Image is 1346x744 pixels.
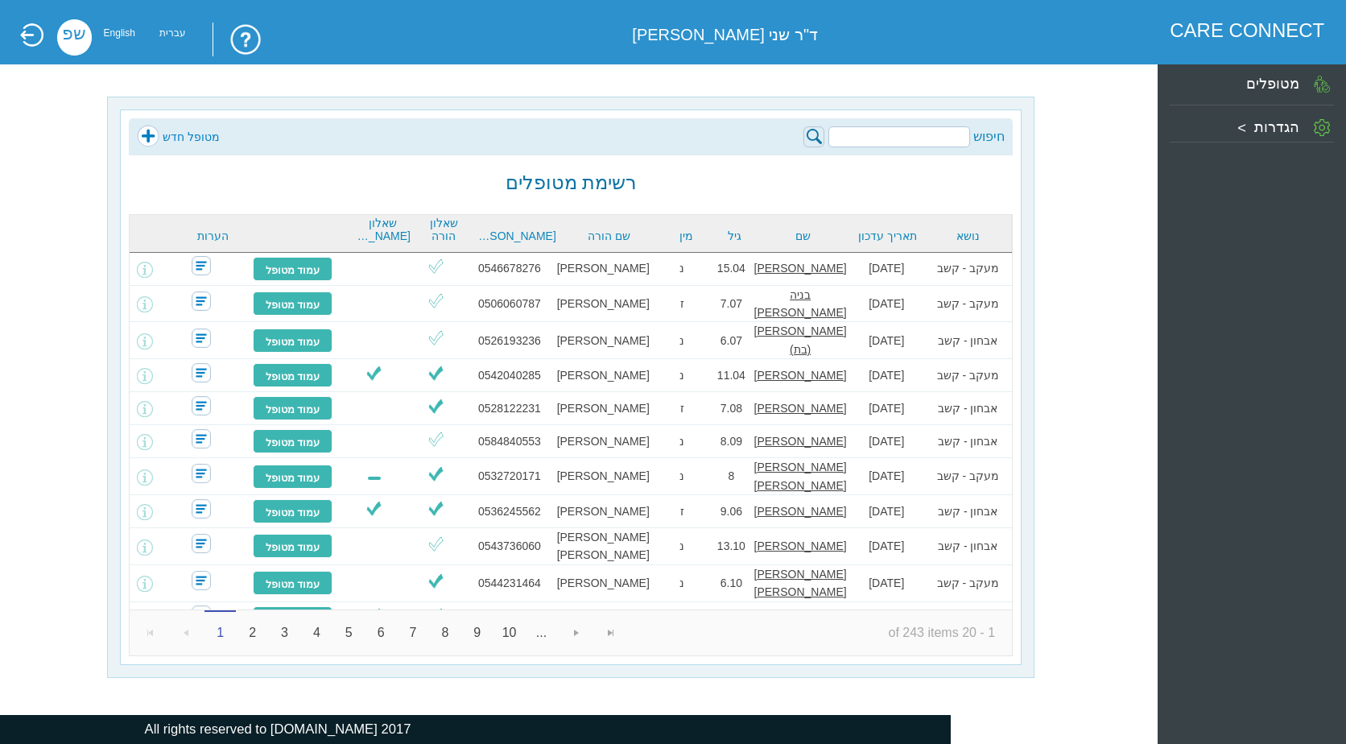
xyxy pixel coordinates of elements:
img: ViV.png [364,498,384,519]
a: 2 [237,616,268,649]
td: [DATE] [849,322,923,359]
td: 0526193236 [465,322,554,359]
td: מעקב - קשב [923,458,1012,495]
td: אבחון - קשב [923,322,1012,359]
a: 4 [301,616,332,649]
td: 7.08 [712,392,751,425]
td: [PERSON_NAME] [554,425,652,458]
td: [PERSON_NAME] [554,359,652,392]
td: ז [652,392,711,425]
td: [PERSON_NAME] [554,286,652,323]
img: SecretaryNoComment.png [192,256,211,275]
img: SecretaryNoComment.png [192,464,211,483]
td: 0542040285 [465,359,554,392]
u: [PERSON_NAME] (בת) [754,324,847,355]
td: 11.04 [712,359,751,392]
a: עמוד מטופל [253,606,333,630]
u: [PERSON_NAME] [PERSON_NAME] [754,461,847,491]
td: ז [652,495,711,528]
span: 1 - 20 of 243 items [871,616,1012,650]
img: searchPIcn.png [803,126,824,147]
td: 6.02 [712,602,751,635]
td: [DATE] [849,253,923,286]
td: [PERSON_NAME] [554,392,652,425]
div: English [104,31,135,35]
td: 0546678276 [465,253,554,286]
a: עמוד מטופל [253,499,333,523]
a: 5 [333,616,365,649]
u: [PERSON_NAME] [754,505,847,518]
a: נושא [928,229,1008,242]
img: ViV.png [426,396,446,416]
div: CARE CONNECT [1170,19,1324,42]
img: ViO.png [364,606,384,626]
td: 9.06 [712,495,751,528]
u: [PERSON_NAME] [754,262,847,275]
a: עמוד מטופל [253,396,333,420]
td: [DATE] [849,565,923,602]
td: [DATE] [849,528,923,565]
td: מעקב - קשב [923,565,1012,602]
td: 0528122231 [465,392,554,425]
label: הגדרות [1254,118,1299,135]
u: [PERSON_NAME] [754,539,847,552]
a: 8 [429,616,460,649]
td: 8.09 [712,425,751,458]
td: [PERSON_NAME] [554,602,652,635]
td: [DATE] [849,286,923,323]
img: ViO.png [426,291,446,311]
a: שאלון הורה [419,217,469,242]
td: נ [652,528,711,565]
td: [PERSON_NAME] [554,253,652,286]
a: הערות [176,229,250,242]
img: SecretaryNoComment.png [192,329,211,348]
img: PatientGIcon.png [1314,76,1330,93]
a: עמוד מטופל [253,429,333,453]
img: SecretaryNoComment.png [192,396,211,415]
a: Go to the last page [595,616,628,649]
td: [PERSON_NAME] [PERSON_NAME] [554,528,652,565]
a: עמוד מטופל [253,571,333,595]
td: מעקב - קשב [923,359,1012,392]
td: [DATE] [849,458,923,495]
td: אבחון - קשב [923,425,1012,458]
a: מין [661,229,711,242]
td: נ [652,322,711,359]
a: שם הורה [564,229,654,242]
h2: רשימת מטופלים [506,172,638,194]
h4: חיפוש [973,129,1005,144]
a: ... [526,616,557,649]
img: SecretaryNoComment.png [192,499,211,519]
u: [PERSON_NAME] [754,369,847,382]
td: 6.10 [712,565,751,602]
img: SecretaryNoComment.png [192,363,211,382]
u: בניה [PERSON_NAME] [754,288,847,319]
a: עמוד מטופל [253,465,333,489]
a: עמוד מטופל [253,257,333,281]
td: 0536245562 [465,495,554,528]
a: תאריך עדכון [855,229,919,242]
a: עמוד מטופל [253,363,333,387]
u: [PERSON_NAME] [PERSON_NAME] [754,568,847,598]
td: נ [652,425,711,458]
a: מטופל חדש [137,125,220,149]
td: 15.04 [712,253,751,286]
img: SecretaryNoComment.png [192,571,211,590]
td: 6.07 [712,322,751,359]
img: ViO.png [426,534,446,554]
td: [DATE] [849,392,923,425]
td: אבחון - קשב [923,528,1012,565]
td: אבחון - קשב [923,495,1012,528]
a: שאלון [PERSON_NAME] [356,217,411,242]
td: [DATE] [849,602,923,635]
a: 6 [365,616,397,649]
img: ViO.png [426,429,446,449]
td: 0542057000 [465,602,554,635]
img: ViV.png [426,498,446,519]
td: 0544231464 [465,565,554,602]
label: מטופלים [1246,75,1299,92]
img: ViO.png [426,328,446,348]
td: מעקב - קשב [923,286,1012,323]
a: עמוד מטופל [253,534,333,558]
img: SecretaryNoComment.png [192,429,211,448]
